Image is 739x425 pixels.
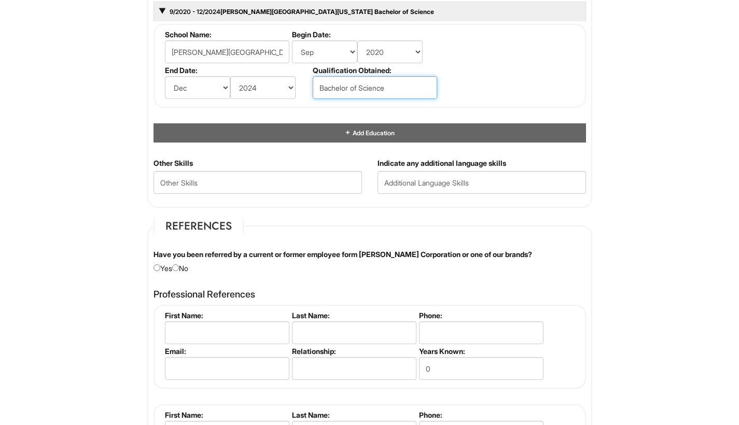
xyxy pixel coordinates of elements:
[292,347,415,356] label: Relationship:
[165,30,288,39] label: School Name:
[165,311,288,320] label: First Name:
[154,158,193,168] label: Other Skills
[419,311,542,320] label: Phone:
[146,249,594,274] div: Yes No
[292,410,415,419] label: Last Name:
[292,311,415,320] label: Last Name:
[313,66,436,75] label: Qualification Obtained:
[169,8,434,16] a: 9/2020 - 12/2024[PERSON_NAME][GEOGRAPHIC_DATA][US_STATE] Bachelor of Science
[154,171,362,194] input: Other Skills
[419,410,542,419] label: Phone:
[169,8,220,16] span: 9/2020 - 12/2024
[351,129,394,137] span: Add Education
[378,171,586,194] input: Additional Language Skills
[292,30,436,39] label: Begin Date:
[419,347,542,356] label: Years Known:
[165,347,288,356] label: Email:
[344,129,394,137] a: Add Education
[154,218,244,234] legend: References
[165,410,288,419] label: First Name:
[378,158,506,168] label: Indicate any additional language skills
[154,249,532,260] label: Have you been referred by a current or former employee form [PERSON_NAME] Corporation or one of o...
[165,66,309,75] label: End Date:
[154,289,586,300] h4: Professional References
